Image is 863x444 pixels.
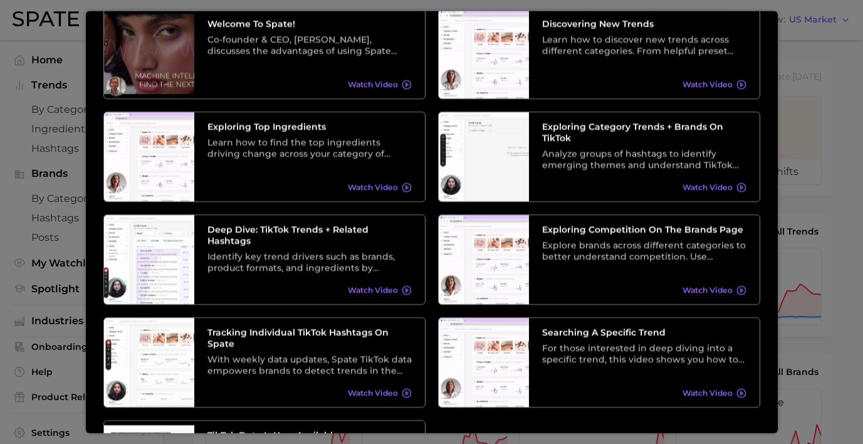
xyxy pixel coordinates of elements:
[683,285,733,295] span: Watch Video
[207,353,412,376] div: With weekly data updates, Spate TikTok data empowers brands to detect trends in the earliest stag...
[207,223,412,246] h3: Deep Dive: TikTok Trends + Related Hashtags
[207,18,412,29] h3: Welcome to Spate!
[542,147,746,170] div: Analyze groups of hashtags to identify emerging themes and understand TikTok trends at a higher l...
[348,80,398,89] span: Watch Video
[683,388,733,398] span: Watch Video
[683,80,733,89] span: Watch Video
[542,326,746,337] h3: Searching A Specific Trend
[438,317,760,407] a: Searching A Specific TrendFor those interested in deep diving into a specific trend, this video s...
[207,429,412,440] h3: TikTok data is now available
[542,342,746,364] div: For those interested in deep diving into a specific trend, this video shows you how to search tre...
[103,111,426,201] a: Exploring Top IngredientsLearn how to find the top ingredients driving change across your categor...
[103,8,426,98] a: Welcome to Spate!Co-founder & CEO, [PERSON_NAME], discusses the advantages of using Spate data as...
[348,285,398,295] span: Watch Video
[542,33,746,56] div: Learn how to discover new trends across different categories. From helpful preset filters to diff...
[103,317,426,407] a: Tracking Individual TikTok Hashtags on SpateWith weekly data updates, Spate TikTok data empowers ...
[438,8,760,98] a: Discovering New TrendsLearn how to discover new trends across different categories. From helpful ...
[542,18,746,29] h3: Discovering New Trends
[542,223,746,235] h3: Exploring Competition on the Brands Page
[683,182,733,192] span: Watch Video
[207,33,412,56] div: Co-founder & CEO, [PERSON_NAME], discusses the advantages of using Spate data as well as its vari...
[348,388,398,398] span: Watch Video
[207,136,412,159] div: Learn how to find the top ingredients driving change across your category of choice. From broad c...
[438,214,760,304] a: Exploring Competition on the Brands PageExplore brands across different categories to better unde...
[438,111,760,201] a: Exploring Category Trends + Brands on TikTokAnalyze groups of hashtags to identify emerging theme...
[103,214,426,304] a: Deep Dive: TikTok Trends + Related HashtagsIdentify key trend drivers such as brands, product for...
[542,239,746,262] div: Explore brands across different categories to better understand competition. Use different preset...
[207,120,412,132] h3: Exploring Top Ingredients
[348,182,398,192] span: Watch Video
[542,120,746,143] h3: Exploring Category Trends + Brands on TikTok
[207,326,412,349] h3: Tracking Individual TikTok Hashtags on Spate
[207,250,412,273] div: Identify key trend drivers such as brands, product formats, and ingredients by leveraging a categ...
